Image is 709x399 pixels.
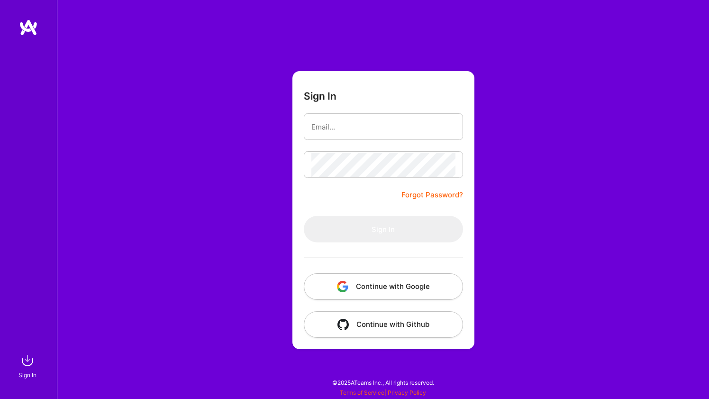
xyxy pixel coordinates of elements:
[401,189,463,201] a: Forgot Password?
[304,311,463,338] button: Continue with Github
[337,281,348,292] img: icon
[304,90,336,102] h3: Sign In
[19,19,38,36] img: logo
[388,389,426,396] a: Privacy Policy
[18,370,36,380] div: Sign In
[304,273,463,300] button: Continue with Google
[57,371,709,394] div: © 2025 ATeams Inc., All rights reserved.
[340,389,384,396] a: Terms of Service
[20,351,37,380] a: sign inSign In
[337,319,349,330] img: icon
[18,351,37,370] img: sign in
[340,389,426,396] span: |
[304,216,463,242] button: Sign In
[311,115,455,139] input: Email...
